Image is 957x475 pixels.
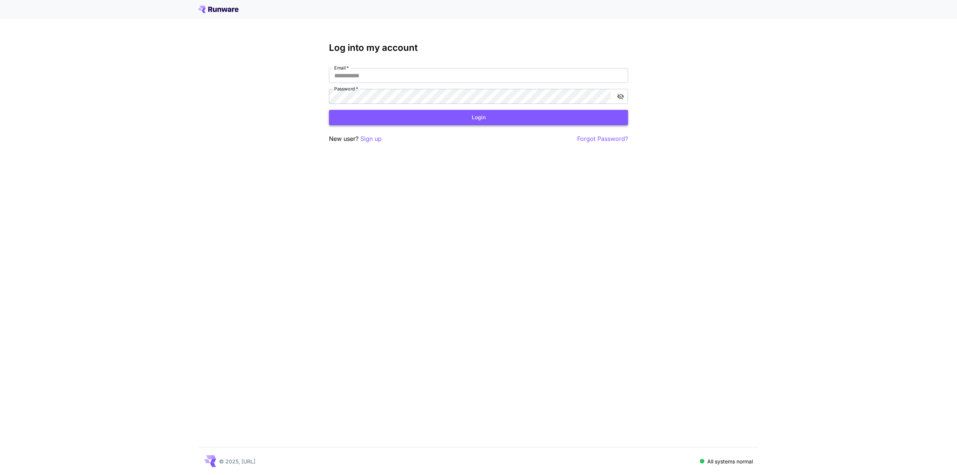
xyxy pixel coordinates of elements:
label: Password [334,86,358,92]
p: All systems normal [707,457,753,465]
button: Sign up [360,134,382,144]
button: Forgot Password? [577,134,628,144]
p: New user? [329,134,382,144]
button: toggle password visibility [614,90,627,103]
p: © 2025, [URL] [219,457,255,465]
h3: Log into my account [329,43,628,53]
label: Email [334,65,349,71]
button: Login [329,110,628,125]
